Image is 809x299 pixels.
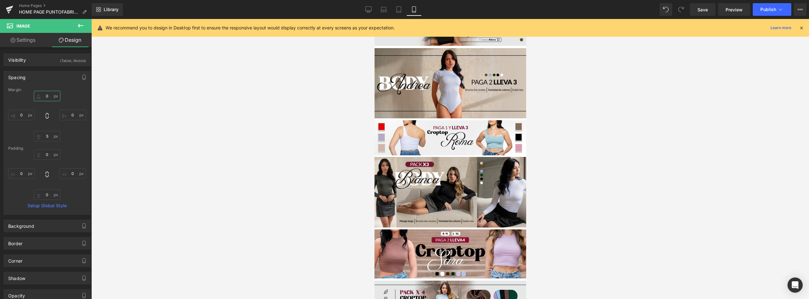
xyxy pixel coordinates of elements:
div: Visibility [8,54,26,63]
span: Save [697,6,708,13]
a: Mobile [406,3,422,16]
a: Setup Global Style [8,203,86,208]
input: 0 [34,149,60,160]
input: 0 [34,91,60,101]
span: Library [104,7,119,12]
a: Tablet [391,3,406,16]
a: Design [47,33,93,47]
input: 0 [34,131,60,141]
a: Home Pages [19,3,92,8]
div: Padding [8,146,86,151]
div: Background [8,220,34,229]
a: New Library [92,3,123,16]
a: Preview [718,3,750,16]
a: Learn more [768,24,794,32]
input: 0 [59,110,86,120]
input: 0 [8,110,35,120]
a: Desktop [361,3,376,16]
div: Margin [8,88,86,92]
span: Publish [760,7,776,12]
div: Spacing [8,71,26,80]
div: Shadow [8,272,25,281]
button: Undo [660,3,672,16]
div: Border [8,237,22,246]
p: We recommend you to design in Desktop first to ensure the responsive layout would display correct... [106,24,395,31]
span: Preview [726,6,743,13]
div: Open Intercom Messenger [788,277,803,293]
span: HOME PAGE PUNTOFABRICA [19,9,80,15]
button: Redo [675,3,687,16]
a: Laptop [376,3,391,16]
div: Corner [8,255,22,264]
button: Publish [753,3,791,16]
input: 0 [8,168,35,179]
div: Opacity [8,290,25,298]
input: 0 [59,168,86,179]
span: Image [16,23,30,28]
input: 0 [34,190,60,200]
div: (Tablet, Mobile) [60,54,86,64]
button: More [794,3,806,16]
